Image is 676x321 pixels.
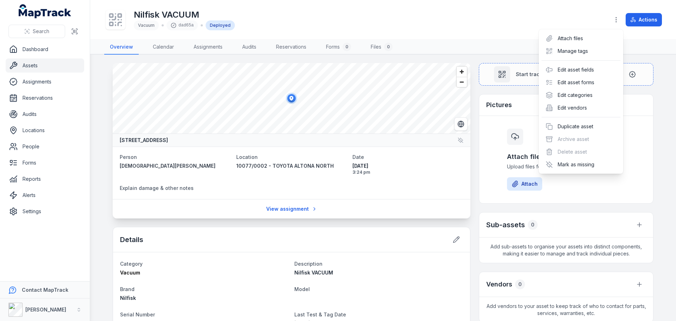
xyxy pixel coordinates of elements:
div: Edit asset fields [542,63,620,76]
div: Duplicate asset [542,120,620,133]
div: Manage tags [542,45,620,57]
div: Delete asset [542,146,620,158]
div: Edit vendors [542,101,620,114]
div: Mark as missing [542,158,620,171]
div: Attach files [542,32,620,45]
div: Archive asset [542,133,620,146]
div: Edit categories [542,89,620,101]
div: Edit asset forms [542,76,620,89]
